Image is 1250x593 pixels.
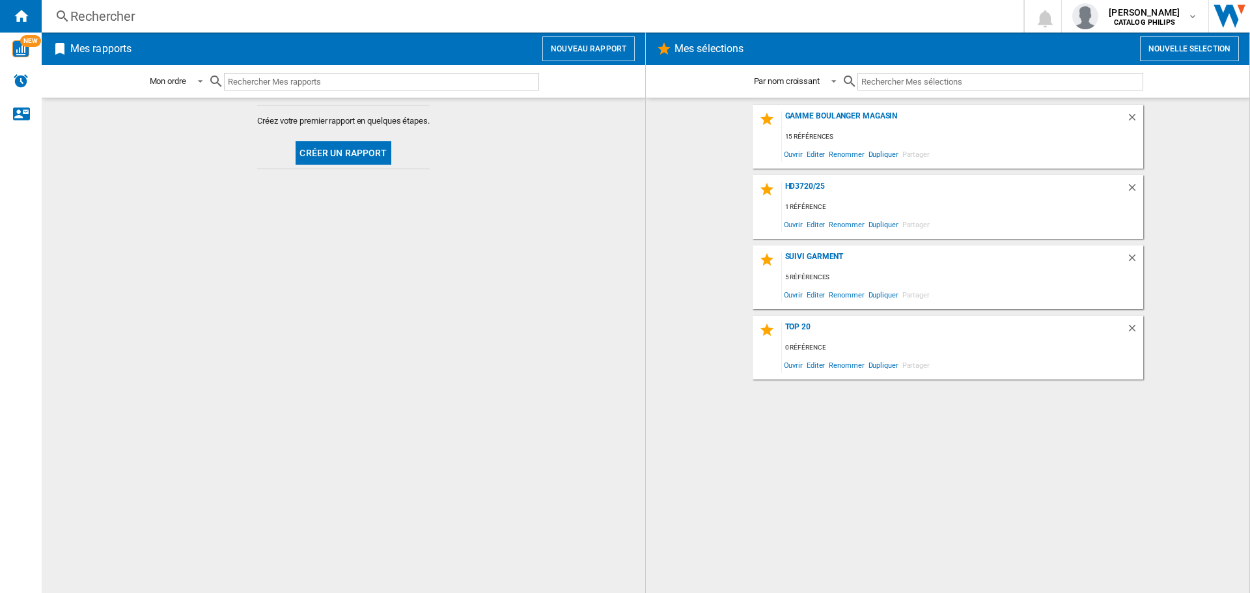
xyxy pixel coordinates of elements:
[900,286,932,303] span: Partager
[782,286,805,303] span: Ouvrir
[827,286,866,303] span: Renommer
[827,356,866,374] span: Renommer
[1114,18,1175,27] b: CATALOG PHILIPS
[805,145,827,163] span: Editer
[1126,252,1143,269] div: Supprimer
[900,145,932,163] span: Partager
[1140,36,1239,61] button: Nouvelle selection
[296,141,391,165] button: Créer un rapport
[542,36,635,61] button: Nouveau rapport
[782,129,1143,145] div: 15 références
[13,73,29,89] img: alerts-logo.svg
[867,356,900,374] span: Dupliquer
[857,73,1143,90] input: Rechercher Mes sélections
[782,322,1126,340] div: TOP 20
[867,215,900,233] span: Dupliquer
[782,340,1143,356] div: 0 référence
[782,356,805,374] span: Ouvrir
[70,7,990,25] div: Rechercher
[672,36,746,61] h2: Mes sélections
[1126,322,1143,340] div: Supprimer
[1072,3,1098,29] img: profile.jpg
[224,73,539,90] input: Rechercher Mes rapports
[782,199,1143,215] div: 1 référence
[805,356,827,374] span: Editer
[827,215,866,233] span: Renommer
[782,215,805,233] span: Ouvrir
[827,145,866,163] span: Renommer
[867,286,900,303] span: Dupliquer
[1126,111,1143,129] div: Supprimer
[805,215,827,233] span: Editer
[150,76,186,86] div: Mon ordre
[782,252,1126,269] div: SUIVI GARMENT
[900,356,932,374] span: Partager
[12,40,29,57] img: wise-card.svg
[782,182,1126,199] div: HD3720/25
[867,145,900,163] span: Dupliquer
[782,269,1143,286] div: 5 références
[1109,6,1180,19] span: [PERSON_NAME]
[782,111,1126,129] div: Gamme Boulanger Magasin
[68,36,134,61] h2: Mes rapports
[257,115,429,127] span: Créez votre premier rapport en quelques étapes.
[754,76,820,86] div: Par nom croissant
[782,145,805,163] span: Ouvrir
[900,215,932,233] span: Partager
[805,286,827,303] span: Editer
[20,35,41,47] span: NEW
[1126,182,1143,199] div: Supprimer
